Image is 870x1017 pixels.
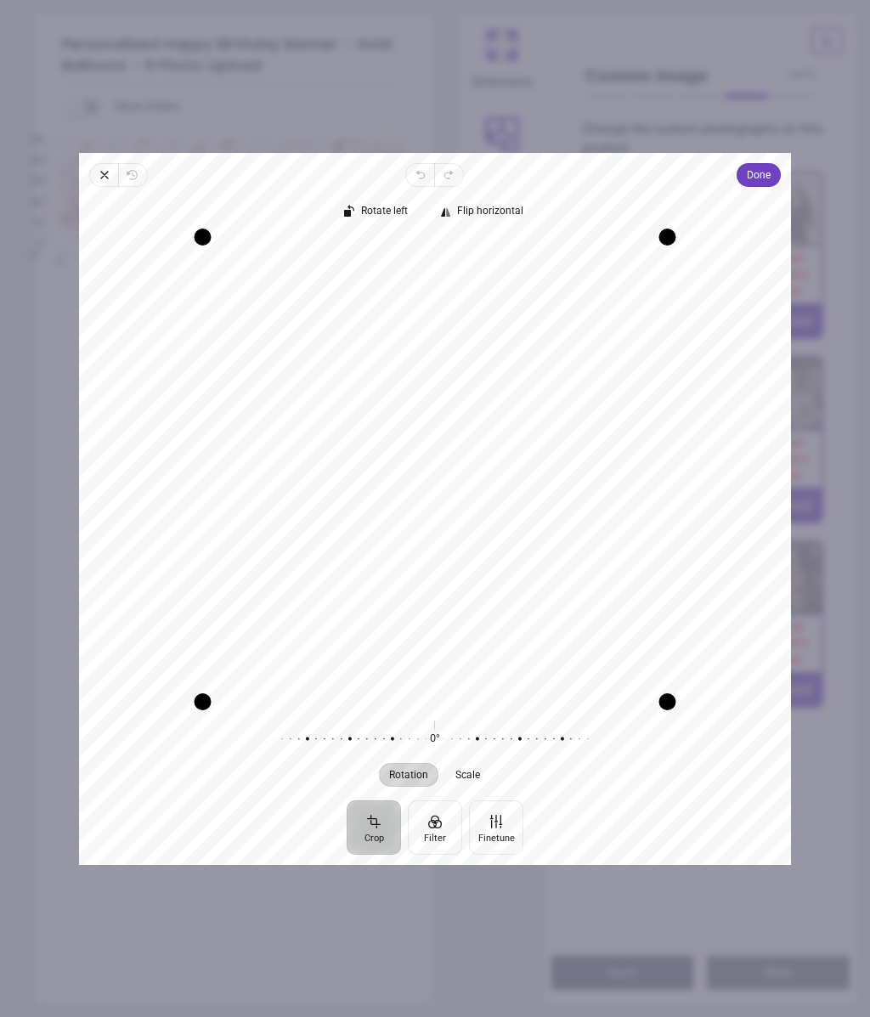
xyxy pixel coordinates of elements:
[582,120,830,158] p: Change the custom photographs on this product.
[472,65,533,91] span: Dimensions
[11,216,43,230] span: 10
[707,956,850,990] button: Next
[747,165,771,185] span: Done
[408,799,462,854] button: Filter
[659,229,676,246] div: Drag corner tr
[585,63,790,88] span: Custom Image
[11,236,43,251] span: 0
[460,103,545,191] button: Materials
[389,769,428,779] span: Rotation
[445,762,490,786] button: Scale
[789,68,816,82] span: 4 of 5
[551,956,694,990] button: Back
[11,174,43,189] span: 30
[379,762,438,786] button: Rotation
[11,195,43,210] span: 20
[455,769,480,779] span: Scale
[51,256,62,267] span: 0
[460,14,545,102] button: Dimensions
[195,237,212,702] div: Drag edge l
[432,201,534,224] button: Flip horizontal
[659,693,676,710] div: Drag corner br
[659,237,676,702] div: Drag edge r
[203,229,668,246] div: Drag edge t
[347,799,401,854] button: Crop
[203,693,668,710] div: Drag edge b
[62,27,405,83] h5: Personalised Happy Birthday Banner - Gold Balloons - 9 Photo Upload
[27,246,42,262] span: cm
[11,133,43,147] span: 50
[11,154,43,168] span: 40
[469,799,523,854] button: Finetune
[195,229,212,246] div: Drag corner tl
[195,693,212,710] div: Drag corner bl
[336,201,418,224] button: Rotate left
[76,97,432,117] div: Show Rulers
[361,206,408,217] span: Rotate left
[457,206,523,217] span: Flip horizontal
[737,163,781,187] button: Done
